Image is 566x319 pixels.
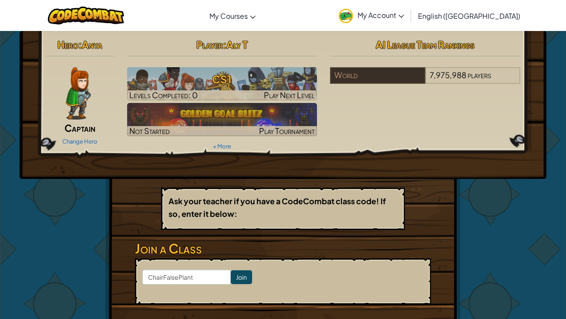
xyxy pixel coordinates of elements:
span: English ([GEOGRAPHIC_DATA]) [418,11,520,21]
a: Play Next Level [127,67,317,100]
img: captain-pose.png [66,67,91,120]
img: avatar [339,9,353,23]
span: My Account [357,10,404,20]
img: CodeCombat logo [48,7,124,24]
span: : [78,38,82,51]
b: Ask your teacher if you have a CodeCombat class code! If so, enter it below: [168,196,386,219]
span: 7,975,988 [430,70,466,80]
img: Golden Goal [127,103,317,136]
span: Levels Completed: 0 [129,90,198,100]
a: English ([GEOGRAPHIC_DATA]) [414,4,525,27]
a: My Courses [205,4,260,27]
span: players [468,70,491,80]
span: : [223,38,226,51]
h3: Join a Class [135,239,431,258]
span: Anya [82,38,102,51]
input: <Enter Class Code> [142,270,231,285]
span: AI League Team Rankings [376,38,475,51]
span: Hero [57,38,78,51]
span: Play Tournament [259,126,315,136]
span: Aly T [226,38,248,51]
span: My Courses [209,11,248,21]
a: World7,975,988players [330,75,520,86]
span: Captain [64,122,95,134]
a: Change Hero [62,138,98,145]
a: Not StartedPlay Tournament [127,103,317,136]
span: Play Next Level [264,90,315,100]
img: CS1 [127,67,317,100]
span: Player [196,38,223,51]
a: My Account [334,2,408,29]
div: World [330,67,425,84]
h3: CS1 [127,69,317,89]
input: Join [231,270,252,284]
a: + More [213,143,231,150]
span: Not Started [129,126,170,136]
